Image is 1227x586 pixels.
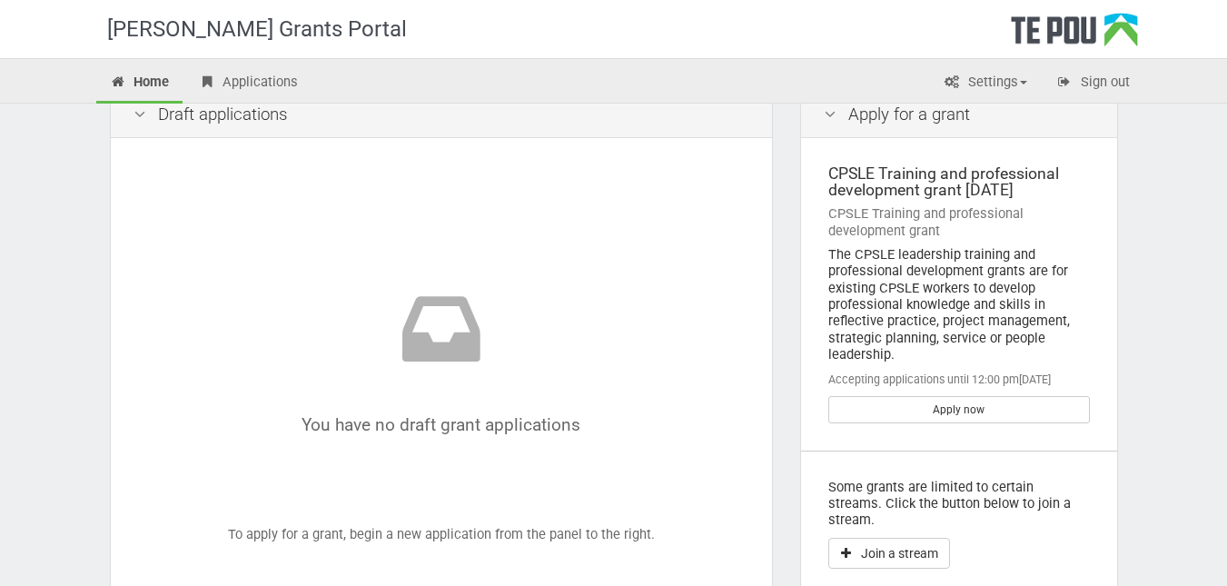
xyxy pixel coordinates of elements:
[96,64,183,104] a: Home
[828,205,1090,239] div: CPSLE Training and professional development grant
[828,246,1090,363] div: The CPSLE leadership training and professional development grants are for existing CPSLE workers ...
[828,165,1090,199] div: CPSLE Training and professional development grant [DATE]
[1043,64,1143,104] a: Sign out
[828,479,1090,529] p: Some grants are limited to certain streams. Click the button below to join a stream.
[930,64,1041,104] a: Settings
[111,93,772,138] div: Draft applications
[828,372,1090,388] div: Accepting applications until 12:00 pm[DATE]
[184,64,312,104] a: Applications
[1011,13,1138,58] div: Te Pou Logo
[828,396,1090,423] a: Apply now
[828,538,950,569] button: Join a stream
[188,283,695,434] div: You have no draft grant applications
[801,93,1117,138] div: Apply for a grant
